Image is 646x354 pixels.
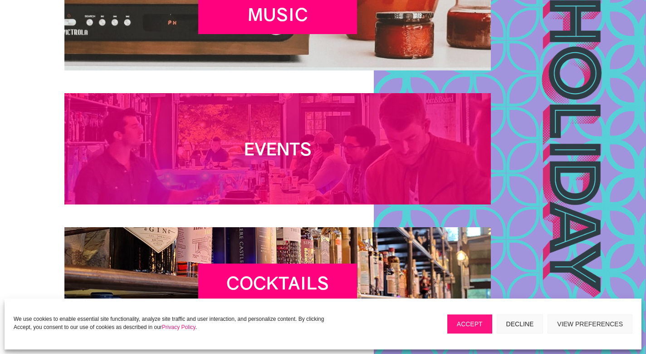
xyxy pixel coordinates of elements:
a: Privacy Policy [162,324,196,330]
button: Accept [447,314,492,334]
h2: Music [198,4,357,30]
p: We use cookies to enable essential site functionality, analyze site traffic and user interaction,... [14,315,330,331]
h2: Cocktails [198,273,357,298]
button: View preferences [548,314,632,334]
button: Decline [497,314,543,334]
h2: Events [198,139,357,164]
